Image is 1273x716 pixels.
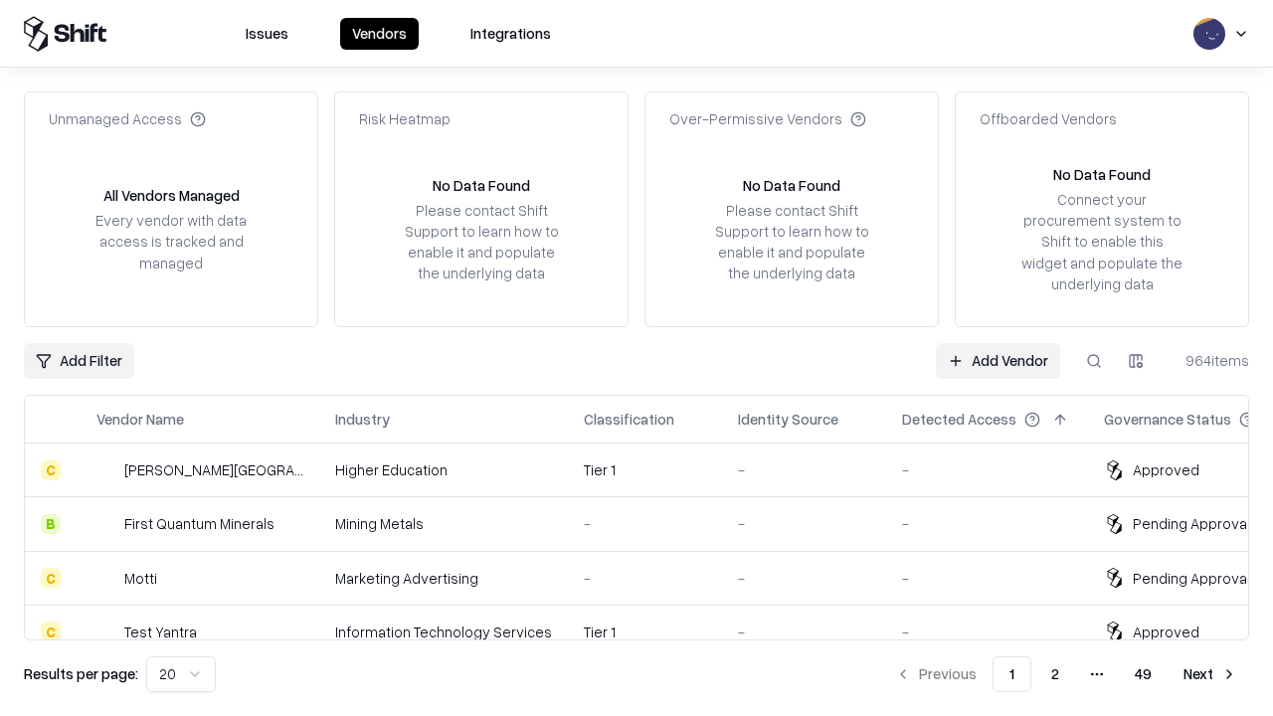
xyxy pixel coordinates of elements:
[902,568,1072,589] div: -
[1133,568,1250,589] div: Pending Approval
[902,409,1016,430] div: Detected Access
[883,656,1249,692] nav: pagination
[96,622,116,641] img: Test Yantra
[738,622,870,642] div: -
[1170,350,1249,371] div: 964 items
[49,108,206,129] div: Unmanaged Access
[902,622,1072,642] div: -
[124,622,197,642] div: Test Yantra
[738,409,838,430] div: Identity Source
[1133,622,1199,642] div: Approved
[709,200,874,284] div: Please contact Shift Support to learn how to enable it and populate the underlying data
[89,210,254,272] div: Every vendor with data access is tracked and managed
[24,663,138,684] p: Results per page:
[458,18,563,50] button: Integrations
[1133,513,1250,534] div: Pending Approval
[96,514,116,534] img: First Quantum Minerals
[584,513,706,534] div: -
[335,622,552,642] div: Information Technology Services
[669,108,866,129] div: Over-Permissive Vendors
[124,459,303,480] div: [PERSON_NAME][GEOGRAPHIC_DATA]
[335,568,552,589] div: Marketing Advertising
[738,568,870,589] div: -
[41,514,61,534] div: B
[584,568,706,589] div: -
[936,343,1060,379] a: Add Vendor
[124,513,274,534] div: First Quantum Minerals
[335,513,552,534] div: Mining Metals
[902,513,1072,534] div: -
[41,622,61,641] div: C
[1172,656,1249,692] button: Next
[1119,656,1168,692] button: 49
[743,175,840,196] div: No Data Found
[1035,656,1075,692] button: 2
[584,622,706,642] div: Tier 1
[41,568,61,588] div: C
[902,459,1072,480] div: -
[980,108,1117,129] div: Offboarded Vendors
[124,568,157,589] div: Motti
[1133,459,1199,480] div: Approved
[41,460,61,480] div: C
[993,656,1031,692] button: 1
[359,108,451,129] div: Risk Heatmap
[1053,164,1151,185] div: No Data Found
[1019,189,1184,294] div: Connect your procurement system to Shift to enable this widget and populate the underlying data
[103,185,240,206] div: All Vendors Managed
[335,459,552,480] div: Higher Education
[1104,409,1231,430] div: Governance Status
[433,175,530,196] div: No Data Found
[234,18,300,50] button: Issues
[738,513,870,534] div: -
[335,409,390,430] div: Industry
[399,200,564,284] div: Please contact Shift Support to learn how to enable it and populate the underlying data
[340,18,419,50] button: Vendors
[24,343,134,379] button: Add Filter
[96,568,116,588] img: Motti
[584,459,706,480] div: Tier 1
[96,460,116,480] img: Reichman University
[96,409,184,430] div: Vendor Name
[738,459,870,480] div: -
[584,409,674,430] div: Classification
